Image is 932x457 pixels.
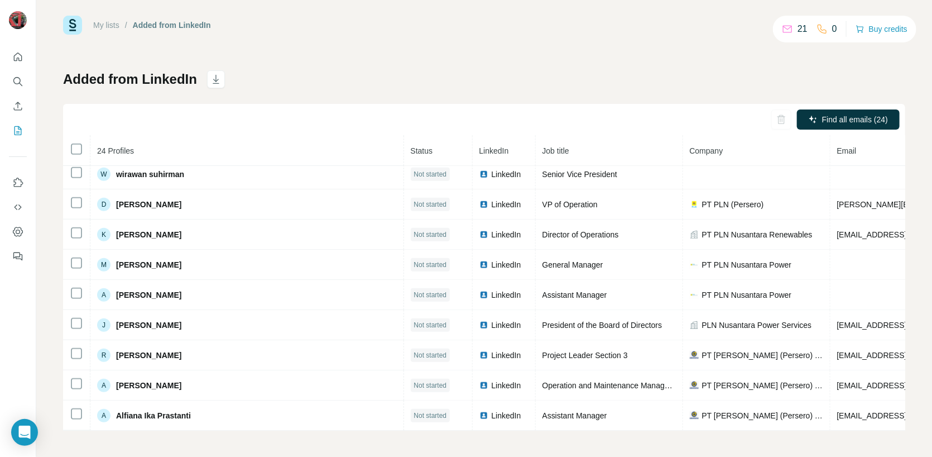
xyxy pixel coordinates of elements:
img: company-logo [690,351,699,360]
img: LinkedIn logo [479,200,488,209]
span: Status [411,146,433,155]
span: Not started [414,380,447,391]
span: LinkedIn [479,146,509,155]
button: Dashboard [9,222,27,242]
span: Project Leader Section 3 [542,351,628,360]
span: [PERSON_NAME] [116,350,181,361]
span: PT PLN Nusantara Power [702,259,792,270]
img: company-logo [690,411,699,420]
span: Company [690,146,723,155]
span: LinkedIn [492,380,521,391]
button: My lists [9,121,27,141]
span: Find all emails (24) [822,114,888,125]
img: LinkedIn logo [479,411,488,420]
button: Buy credits [856,21,907,37]
div: A [97,288,111,302]
img: LinkedIn logo [479,260,488,269]
span: LinkedIn [492,169,521,180]
span: PT PLN (Persero) [702,199,764,210]
span: Not started [414,169,447,179]
div: A [97,409,111,422]
span: President of the Board of Directors [542,321,662,330]
span: Not started [414,230,447,240]
button: Feedback [9,246,27,266]
button: Use Surfe on LinkedIn [9,173,27,193]
div: D [97,198,111,211]
span: PLN Nusantara Power Services [702,320,812,331]
div: M [97,258,111,272]
span: LinkedIn [492,289,521,301]
span: PT [PERSON_NAME] (Persero) Tbk [702,350,823,361]
span: [PERSON_NAME] [116,289,181,301]
button: Use Surfe API [9,197,27,217]
span: Alfiana Ika Prastanti [116,410,191,421]
span: Not started [414,350,447,360]
span: General Manager [542,260,603,269]
span: PT [PERSON_NAME] (Persero) Tbk [702,410,823,421]
span: [PERSON_NAME] [116,199,181,210]
img: LinkedIn logo [479,170,488,179]
span: Not started [414,199,447,210]
img: company-logo [690,381,699,390]
div: R [97,349,111,362]
span: 24 Profiles [97,146,134,155]
span: LinkedIn [492,350,521,361]
span: LinkedIn [492,259,521,270]
span: Not started [414,260,447,270]
span: VP of Operation [542,200,598,209]
span: [PERSON_NAME] [116,259,181,270]
img: company-logo [690,260,699,269]
img: LinkedIn logo [479,291,488,299]
p: 21 [798,22,808,36]
button: Find all emails (24) [797,110,900,130]
span: Operation and Maintenance Management Group Head [542,381,732,390]
div: Added from LinkedIn [133,20,211,31]
button: Enrich CSV [9,96,27,116]
span: PT PLN Nusantara Power [702,289,792,301]
span: LinkedIn [492,199,521,210]
span: LinkedIn [492,320,521,331]
span: wirawan suhirman [116,169,184,180]
div: J [97,318,111,332]
h1: Added from LinkedIn [63,70,197,88]
span: Assistant Manager [542,411,607,420]
img: LinkedIn logo [479,381,488,390]
p: 0 [832,22,837,36]
span: PT PLN Nusantara Renewables [702,229,813,240]
span: Job title [542,146,569,155]
button: Search [9,72,27,92]
img: LinkedIn logo [479,321,488,330]
span: [PERSON_NAME] [116,380,181,391]
div: Open Intercom Messenger [11,419,38,446]
div: K [97,228,111,241]
img: LinkedIn logo [479,230,488,239]
img: company-logo [690,200,699,209]
button: Quick start [9,47,27,67]
span: Not started [414,320,447,330]
img: company-logo [690,291,699,299]
span: Senior Vice President [542,170,617,179]
span: PT [PERSON_NAME] (Persero) Tbk [702,380,823,391]
span: Not started [414,411,447,421]
img: Surfe Logo [63,16,82,35]
img: LinkedIn logo [479,351,488,360]
div: A [97,379,111,392]
span: Email [837,146,857,155]
img: Avatar [9,11,27,29]
span: [PERSON_NAME] [116,229,181,240]
span: LinkedIn [492,229,521,240]
span: Director of Operations [542,230,619,239]
li: / [125,20,127,31]
span: Not started [414,290,447,300]
a: My lists [93,21,119,30]
span: LinkedIn [492,410,521,421]
span: Assistant Manager [542,291,607,299]
span: [PERSON_NAME] [116,320,181,331]
div: W [97,168,111,181]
